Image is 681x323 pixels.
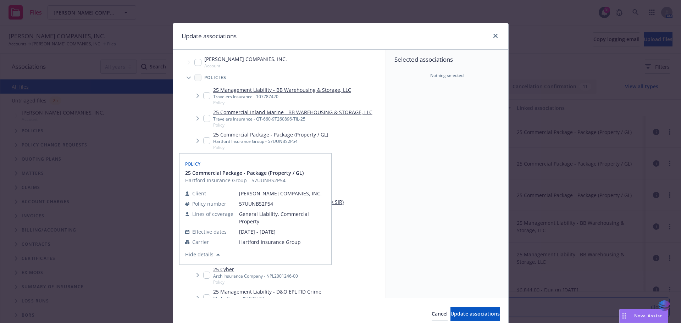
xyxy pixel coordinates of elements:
[185,177,304,184] span: Hartford Insurance Group - 57UUNBS2P54
[432,310,448,317] span: Cancel
[619,309,668,323] button: Nova Assist
[213,86,351,94] a: 25 Management Liability - BB Warehousing & Storage, LLC
[239,210,326,225] span: General Liability, Commercial Property
[192,190,206,197] span: Client
[192,210,233,218] span: Lines of coverage
[450,310,500,317] span: Update associations
[204,55,287,63] span: [PERSON_NAME] COMPANIES, INC.
[213,288,321,295] a: 25 Management Liability - D&O EPL FID Crime
[430,72,464,79] span: Nothing selected
[394,55,500,64] span: Selected associations
[239,200,326,207] span: 57UUNBS2P54
[491,32,500,40] a: close
[204,76,227,80] span: Policies
[213,295,321,301] div: Chubb Group - J06903630
[432,307,448,321] button: Cancel
[182,250,223,259] button: Hide details
[213,266,298,273] a: 25 Cyber
[192,228,227,235] span: Effective dates
[185,161,201,167] span: Policy
[213,122,372,128] span: Policy
[185,169,304,177] button: 25 Commercial Package - Package (Property / GL)
[450,307,500,321] button: Update associations
[239,228,326,235] span: [DATE] - [DATE]
[213,144,328,150] span: Policy
[213,279,298,285] span: Policy
[213,100,351,106] span: Policy
[213,131,328,138] a: 25 Commercial Package - Package (Property / GL)
[213,108,372,116] a: 25 Commercial Inland Marine - BB WAREHOUSING & STORAGE, LLC
[192,200,226,207] span: Policy number
[213,94,351,100] div: Travelers Insurance - 107787420
[239,238,326,246] span: Hartford Insurance Group
[658,299,670,312] img: svg+xml;base64,PHN2ZyB3aWR0aD0iMzQiIGhlaWdodD0iMzQiIHZpZXdCb3g9IjAgMCAzNCAzNCIgZmlsbD0ibm9uZSIgeG...
[182,32,237,41] h1: Update associations
[620,309,629,323] div: Drag to move
[204,63,287,69] span: Account
[213,138,328,144] div: Hartford Insurance Group - 57UUNBS2P54
[213,273,298,279] div: Arch Insurance Company - NPL2001246-00
[213,116,372,122] div: Travelers Insurance - QT-660-9T260896-TIL-25
[239,190,326,197] span: [PERSON_NAME] COMPANIES, INC.
[634,313,662,319] span: Nova Assist
[192,238,209,246] span: Carrier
